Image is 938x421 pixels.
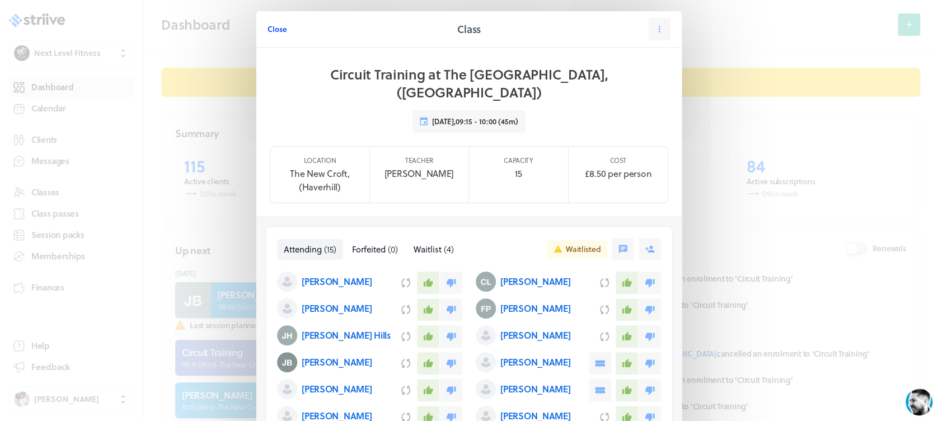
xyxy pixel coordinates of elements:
button: Attending(15) [277,239,343,260]
img: Chris Leroy [476,272,496,292]
div: US[PERSON_NAME]Back in a few hours [34,7,210,30]
iframe: gist-messenger-bubble-iframe [906,389,932,415]
button: Waitlist(4) [407,239,461,260]
p: 15 [515,167,522,180]
div: Waitlisted [566,244,601,255]
nav: Tabs [277,239,461,260]
img: US [34,8,54,28]
p: [PERSON_NAME] Hills [302,329,391,342]
span: ( 0 ) [388,243,398,255]
h1: Circuit Training at The [GEOGRAPHIC_DATA], ([GEOGRAPHIC_DATA]) [274,66,664,101]
div: [PERSON_NAME] [62,7,136,19]
span: Waitlist [414,243,442,255]
p: [PERSON_NAME] [500,275,570,288]
p: [PERSON_NAME] [302,302,372,315]
p: [PERSON_NAME] [302,355,372,369]
span: ( 4 ) [444,243,454,255]
p: [PERSON_NAME] [384,167,454,180]
p: [PERSON_NAME] [500,382,570,396]
img: Jill Bunch [277,352,297,372]
p: [PERSON_NAME] [302,382,372,396]
p: The New Croft, (Haverhill) [279,167,360,194]
p: [PERSON_NAME] [500,355,570,369]
p: £8.50 per person [584,167,651,180]
button: Close [268,18,287,40]
p: Cost [610,156,626,165]
h2: Class [457,21,481,37]
span: Attending [284,243,322,255]
tspan: GIF [178,347,187,353]
div: Back in a few hours [62,21,136,28]
span: ( 15 ) [324,243,336,255]
span: Close [268,24,287,34]
span: Forfeited [352,243,386,255]
p: Location [303,156,336,165]
p: Capacity [504,156,533,165]
p: [PERSON_NAME] [302,275,372,288]
g: /> [175,345,190,354]
p: [PERSON_NAME] [500,302,570,315]
img: Jane Hills [277,325,297,345]
p: Teacher [405,156,433,165]
img: Faith Pattie [476,298,496,319]
button: [DATE],09:15 - 10:00 (45m) [412,110,526,133]
button: Forfeited(0) [345,239,405,260]
p: [PERSON_NAME] [500,329,570,342]
button: />GIF [170,335,194,366]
